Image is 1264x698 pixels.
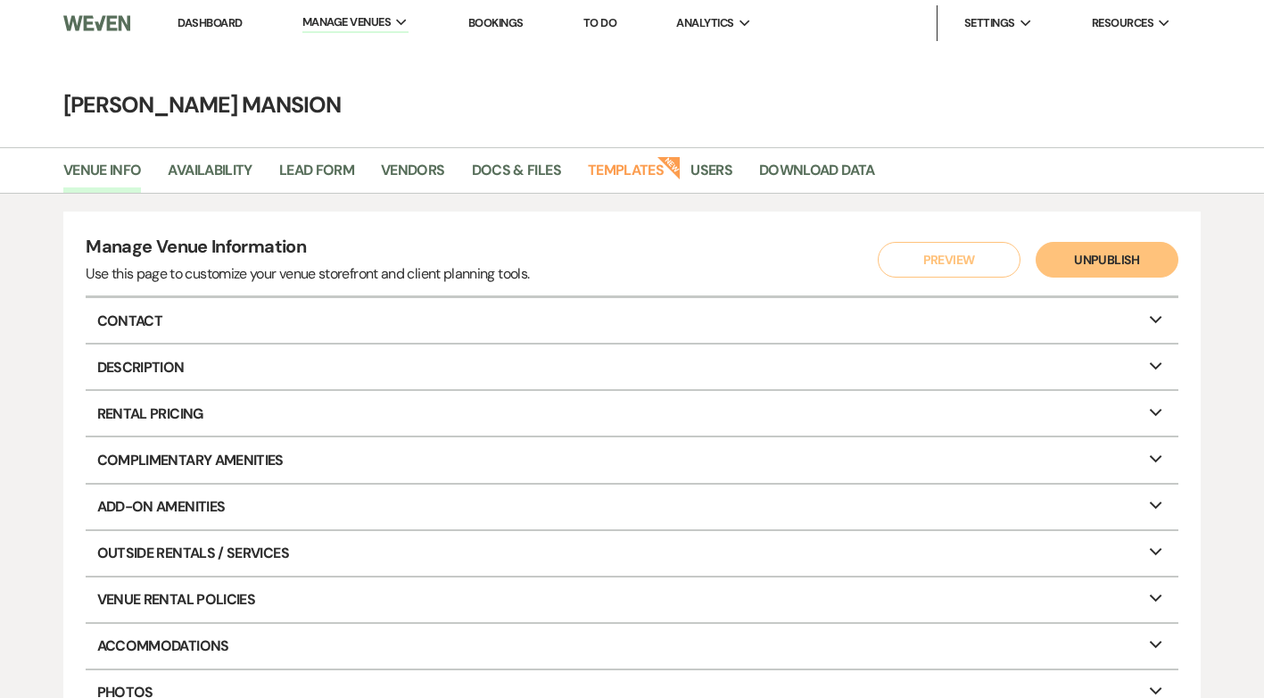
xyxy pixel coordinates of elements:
[86,234,529,263] h4: Manage Venue Information
[676,14,733,32] span: Analytics
[279,159,354,193] a: Lead Form
[657,154,682,179] strong: New
[86,485,1177,529] p: Add-On Amenities
[964,14,1015,32] span: Settings
[63,159,142,193] a: Venue Info
[1092,14,1153,32] span: Resources
[168,159,252,193] a: Availability
[381,159,445,193] a: Vendors
[878,242,1020,278] button: Preview
[759,159,875,193] a: Download Data
[468,15,524,30] a: Bookings
[86,391,1177,436] p: Rental Pricing
[86,531,1177,576] p: Outside Rentals / Services
[472,159,561,193] a: Docs & Files
[583,15,616,30] a: To Do
[86,437,1177,482] p: Complimentary Amenities
[63,4,130,42] img: Weven Logo
[86,298,1177,343] p: Contact
[690,159,732,193] a: Users
[86,345,1177,389] p: Description
[302,13,391,31] span: Manage Venues
[588,159,664,193] a: Templates
[86,578,1177,622] p: Venue Rental Policies
[1036,242,1178,278] button: Unpublish
[873,242,1016,278] a: Preview
[86,624,1177,669] p: Accommodations
[86,263,529,285] div: Use this page to customize your venue storefront and client planning tools.
[178,15,242,30] a: Dashboard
